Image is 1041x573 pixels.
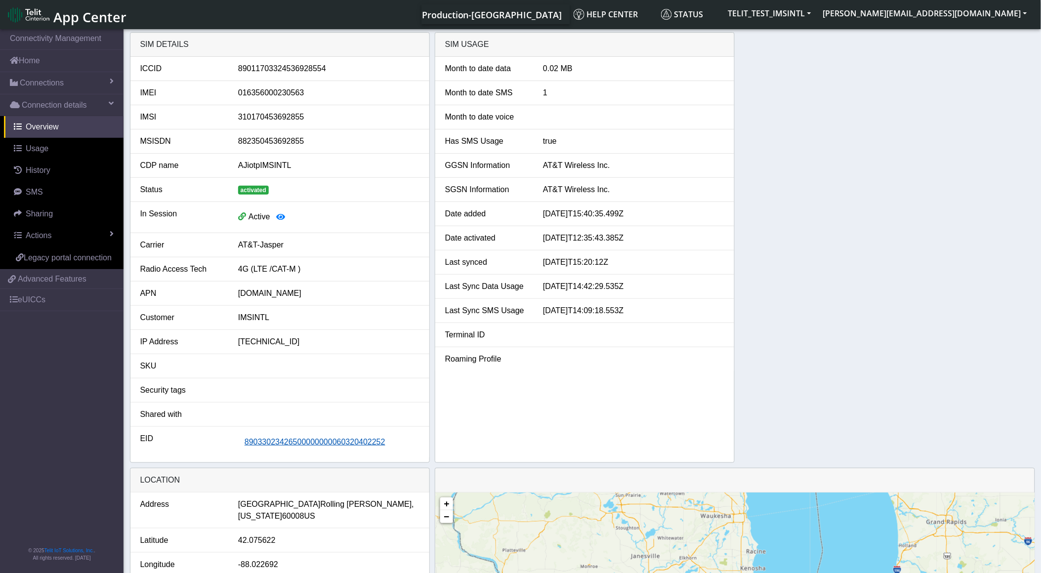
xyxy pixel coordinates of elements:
div: [DATE]T15:40:35.499Z [536,208,732,220]
div: IMSI [133,111,231,123]
div: Date added [438,208,536,220]
span: Sharing [26,209,53,218]
a: Status [657,4,722,24]
div: EID [133,433,231,451]
a: Overview [4,116,124,138]
div: 1 [536,87,732,99]
span: activated [238,186,269,195]
span: Usage [26,144,48,153]
div: Month to date voice [438,111,536,123]
span: Help center [574,9,638,20]
span: Advanced Features [18,273,86,285]
div: 89011703324536928554 [231,63,427,75]
div: MSISDN [133,135,231,147]
div: 016356000230563 [231,87,427,99]
div: [DATE]T15:20:12Z [536,256,732,268]
a: Sharing [4,203,124,225]
div: IMSINTL [231,312,427,324]
span: 89033023426500000000060320402252 [245,438,385,446]
div: AT&T Wireless Inc. [536,160,732,171]
span: 60008 [282,510,304,522]
div: [DATE]T14:09:18.553Z [536,305,732,317]
div: Longitude [133,559,231,571]
div: AJiotpIMSINTL [231,160,427,171]
div: Latitude [133,534,231,546]
span: [GEOGRAPHIC_DATA] [238,498,321,510]
div: Last Sync Data Usage [438,281,536,292]
div: Carrier [133,239,231,251]
span: Connection details [22,99,87,111]
button: View session details [270,208,292,227]
span: US [304,510,315,522]
a: History [4,160,124,181]
span: App Center [53,8,126,26]
div: CDP name [133,160,231,171]
span: [US_STATE] [238,510,282,522]
div: Radio Access Tech [133,263,231,275]
div: ICCID [133,63,231,75]
div: [DATE]T12:35:43.385Z [536,232,732,244]
span: Production-[GEOGRAPHIC_DATA] [422,9,562,21]
div: 4G (LTE /CAT-M ) [231,263,427,275]
div: Address [133,498,231,522]
a: SMS [4,181,124,203]
span: Rolling [PERSON_NAME], [320,498,414,510]
div: 310170453692855 [231,111,427,123]
button: [PERSON_NAME][EMAIL_ADDRESS][DOMAIN_NAME] [817,4,1033,22]
div: Month to date SMS [438,87,536,99]
div: Security tags [133,384,231,396]
a: Zoom out [440,510,453,523]
div: SIM details [130,33,429,57]
span: Legacy portal connection [24,253,112,262]
a: Usage [4,138,124,160]
a: Your current platform instance [421,4,562,24]
button: 89033023426500000000060320402252 [238,433,392,451]
img: logo-telit-cinterion-gw-new.png [8,7,49,23]
div: Has SMS Usage [438,135,536,147]
div: SKU [133,360,231,372]
span: SMS [26,188,43,196]
span: Actions [26,231,51,240]
div: 882350453692855 [231,135,427,147]
div: [DOMAIN_NAME] [231,287,427,299]
div: APN [133,287,231,299]
div: 42.075622 [231,534,427,546]
div: Last synced [438,256,536,268]
div: true [536,135,732,147]
a: App Center [8,4,125,25]
div: SIM Usage [435,33,734,57]
div: Terminal ID [438,329,536,341]
button: TELIT_TEST_IMSINTL [722,4,817,22]
div: Date activated [438,232,536,244]
span: History [26,166,50,174]
img: status.svg [661,9,672,20]
div: Shared with [133,409,231,420]
div: [DATE]T14:42:29.535Z [536,281,732,292]
div: LOCATION [130,468,429,492]
div: AT&T-Jasper [231,239,427,251]
a: Zoom in [440,497,453,510]
div: IP Address [133,336,231,348]
div: In Session [133,208,231,227]
span: Active [249,212,270,221]
div: AT&T Wireless Inc. [536,184,732,196]
a: Telit IoT Solutions, Inc. [44,548,94,553]
a: Actions [4,225,124,246]
div: Last Sync SMS Usage [438,305,536,317]
span: Overview [26,123,59,131]
div: Status [133,184,231,196]
div: SGSN Information [438,184,536,196]
img: knowledge.svg [574,9,584,20]
span: Connections [20,77,64,89]
span: Status [661,9,704,20]
div: Roaming Profile [438,353,536,365]
div: Customer [133,312,231,324]
div: Month to date data [438,63,536,75]
a: Help center [570,4,657,24]
div: 0.02 MB [536,63,732,75]
div: GGSN Information [438,160,536,171]
div: IMEI [133,87,231,99]
div: [TECHNICAL_ID] [231,336,427,348]
div: -88.022692 [231,559,427,571]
